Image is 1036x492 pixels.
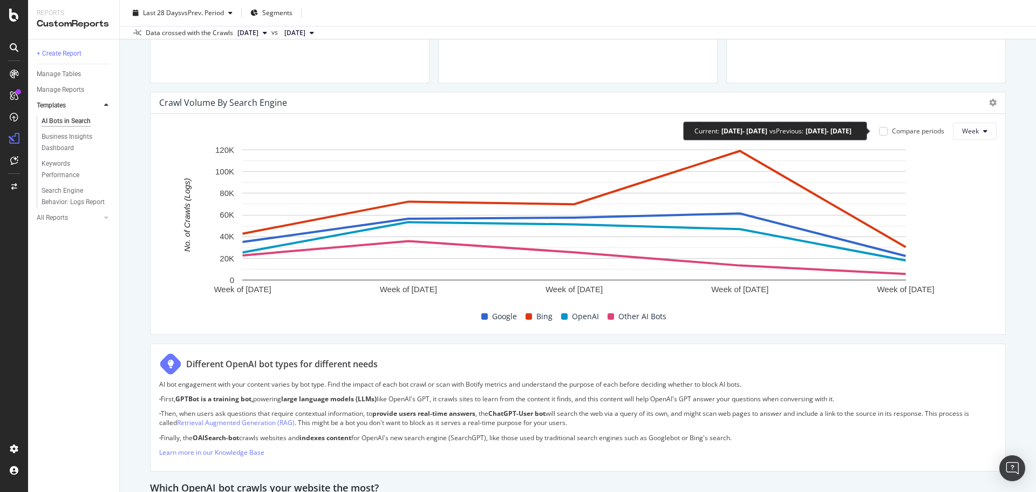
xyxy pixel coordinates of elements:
[150,343,1006,471] div: Different OpenAI bot types for different needsAI bot engagement with your content varies by bot t...
[215,145,234,154] text: 120K
[175,394,253,403] strong: GPTBot is a training bot,
[182,178,192,252] text: No. of Crawls (Logs)
[177,418,295,427] a: Retrieval Augmented Generation (RAG)
[37,69,112,80] a: Manage Tables
[159,409,161,418] strong: ·
[806,126,851,136] div: [DATE] - [DATE]
[372,409,475,418] strong: provide users real-time answers
[299,433,351,442] strong: indexes content
[536,310,553,323] span: Bing
[618,310,666,323] span: Other AI Bots
[769,126,803,136] div: vs Previous :
[220,232,234,241] text: 40K
[215,167,234,176] text: 100K
[962,126,979,136] span: Week
[37,100,66,111] div: Templates
[143,8,181,17] span: Last 28 Days
[488,409,546,418] strong: ChatGPT-User bot
[546,285,603,294] text: Week of [DATE]
[220,254,234,263] text: 20K
[37,84,84,96] div: Manage Reports
[214,285,271,294] text: Week of [DATE]
[193,433,239,442] strong: OAISearch-bot
[492,310,517,323] span: Google
[280,26,318,39] button: [DATE]
[159,97,287,108] div: Crawl Volume By Search Engine
[42,131,112,154] a: Business Insights Dashboard
[281,394,377,403] strong: large language models (LLMs)
[721,126,767,136] div: [DATE] - [DATE]
[159,394,161,403] strong: ·
[42,185,105,208] div: Search Engine Behavior: Logs Report
[150,92,1006,335] div: Crawl Volume By Search EngineCompare periodsWeekA chart.GoogleBingOpenAIOther AI Bots
[159,433,161,442] strong: ·
[37,48,81,59] div: + Create Report
[42,116,91,127] div: AI Bots in Search
[42,185,112,208] a: Search Engine Behavior: Logs Report
[37,48,112,59] a: + Create Report
[146,28,233,38] div: Data crossed with the Crawls
[42,158,102,181] div: Keywords Performance
[42,116,112,127] a: AI Bots in Search
[246,4,297,22] button: Segments
[999,455,1025,481] div: Open Intercom Messenger
[262,8,292,17] span: Segments
[159,409,997,427] p: Then, when users ask questions that require contextual information, to , the will search the web ...
[159,394,997,403] p: First, powering like OpenAI's GPT, it crawls sites to learn from the content it finds, and this c...
[284,28,305,38] span: 2025 Aug. 1st
[159,448,264,457] a: Learn more in our Knowledge Base
[711,285,768,294] text: Week of [DATE]
[181,8,224,17] span: vs Prev. Period
[37,69,81,80] div: Manage Tables
[37,18,111,30] div: CustomReports
[37,212,101,224] a: All Reports
[220,210,234,219] text: 60K
[37,212,68,224] div: All Reports
[37,100,101,111] a: Templates
[128,4,237,22] button: Last 28 DaysvsPrev. Period
[42,131,104,154] div: Business Insights Dashboard
[186,358,378,370] div: Different OpenAI bot types for different needs
[42,158,112,181] a: Keywords Performance
[572,310,599,323] span: OpenAI
[271,28,280,37] span: vs
[237,28,258,38] span: 2025 Aug. 31st
[892,126,944,136] div: Compare periods
[230,275,234,285] text: 0
[953,123,997,140] button: Week
[159,380,997,389] p: AI bot engagement with your content varies by bot type. Find the impact of each bot crawl or scan...
[220,188,234,198] text: 80K
[159,144,989,307] svg: A chart.
[159,433,997,442] p: Finally, the crawls websites and for OpenAI's new search engine (SearchGPT), like those used by t...
[694,126,719,136] div: Current:
[233,26,271,39] button: [DATE]
[877,285,934,294] text: Week of [DATE]
[37,84,112,96] a: Manage Reports
[37,9,111,18] div: Reports
[380,285,437,294] text: Week of [DATE]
